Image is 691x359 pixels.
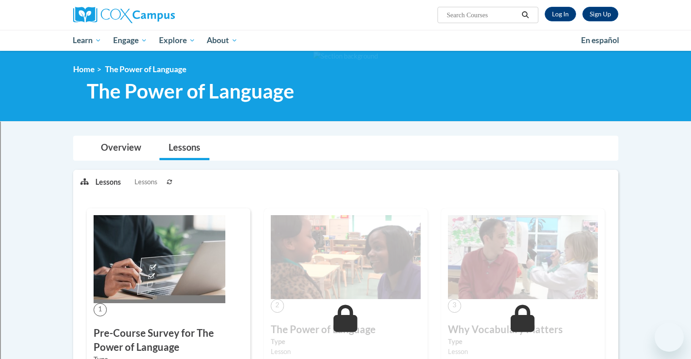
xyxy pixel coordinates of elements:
span: Explore [159,35,195,46]
span: Learn [73,35,101,46]
a: Register [582,7,618,21]
img: Cox Campus [73,7,175,23]
a: Log In [545,7,576,21]
button: Search [518,10,532,20]
a: Engage [107,30,153,51]
a: Explore [153,30,201,51]
img: Section background [313,51,378,61]
a: Home [73,64,94,74]
span: The Power of Language [105,64,186,74]
a: En español [575,31,625,50]
span: Engage [113,35,147,46]
a: Cox Campus [73,7,246,23]
a: About [201,30,244,51]
a: Learn [67,30,108,51]
iframe: Button to launch messaging window [655,323,684,352]
span: The Power of Language [87,79,294,103]
span: About [207,35,238,46]
input: Search Courses [446,10,518,20]
div: Main menu [60,30,632,51]
span: En español [581,35,619,45]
